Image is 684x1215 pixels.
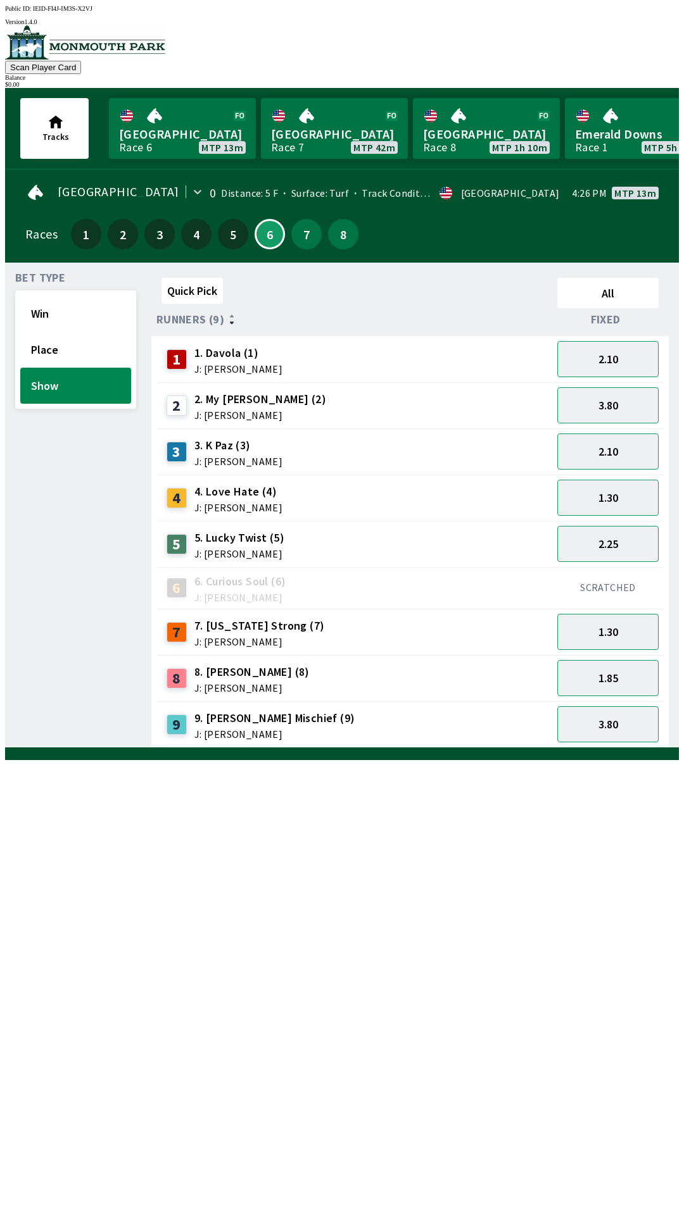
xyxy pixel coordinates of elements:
span: 3 [148,230,172,239]
div: Balance [5,74,679,81]
span: 7. [US_STATE] Strong (7) [194,618,325,634]
div: SCRATCHED [557,581,659,594]
span: MTP 13m [201,142,243,153]
span: Quick Pick [167,283,217,298]
span: 1.85 [598,671,618,685]
span: J: [PERSON_NAME] [194,637,325,647]
button: Show [20,368,131,404]
div: 3 [167,442,187,462]
span: Fixed [591,315,621,325]
img: venue logo [5,25,165,59]
div: Public ID: [5,5,679,12]
a: [GEOGRAPHIC_DATA]Race 7MTP 42m [261,98,408,159]
div: Race 6 [119,142,152,153]
a: [GEOGRAPHIC_DATA]Race 8MTP 1h 10m [413,98,560,159]
span: 8. [PERSON_NAME] (8) [194,664,310,680]
span: Runners (9) [156,315,224,325]
span: 3.80 [598,717,618,732]
span: [GEOGRAPHIC_DATA] [58,187,179,197]
span: Show [31,378,120,393]
div: Fixed [552,313,664,326]
span: 1. Davola (1) [194,345,282,361]
div: 5 [167,534,187,554]
div: 6 [167,578,187,598]
div: 4 [167,488,187,508]
span: Bet Type [15,273,65,283]
span: MTP 1h 10m [492,142,547,153]
div: 2 [167,396,187,416]
div: Race 1 [575,142,608,153]
button: 2 [108,219,138,249]
span: 4:26 PM [572,188,607,198]
span: Tracks [42,131,69,142]
span: 2.25 [598,537,618,551]
button: All [557,278,659,308]
button: 1 [71,219,101,249]
span: [GEOGRAPHIC_DATA] [423,126,550,142]
span: Win [31,306,120,321]
span: 1.30 [598,490,618,505]
div: 7 [167,622,187,642]
div: 1 [167,349,187,370]
button: Tracks [20,98,89,159]
span: J: [PERSON_NAME] [194,549,284,559]
button: 5 [218,219,248,249]
button: 6 [255,219,285,249]
span: Place [31,342,120,357]
div: Race 7 [271,142,304,153]
button: Scan Player Card [5,61,81,74]
button: Win [20,296,131,332]
span: 4. Love Hate (4) [194,483,282,500]
span: J: [PERSON_NAME] [194,456,282,466]
span: 9. [PERSON_NAME] Mischief (9) [194,710,355,726]
button: Place [20,332,131,368]
button: 7 [291,219,322,249]
div: Runners (9) [156,313,552,326]
span: 3. K Paz (3) [194,437,282,454]
span: 2. My [PERSON_NAME] (2) [194,391,326,408]
span: 3.80 [598,398,618,413]
span: 5. Lucky Twist (5) [194,530,284,546]
div: Races [25,229,58,239]
span: 1.30 [598,625,618,639]
span: J: [PERSON_NAME] [194,683,310,693]
div: 0 [210,188,216,198]
span: 6. Curious Soul (6) [194,573,286,590]
button: 8 [328,219,358,249]
span: 1 [74,230,98,239]
span: 5 [221,230,245,239]
div: 9 [167,714,187,735]
button: 2.25 [557,526,659,562]
span: J: [PERSON_NAME] [194,592,286,602]
button: 3 [144,219,175,249]
button: 3.80 [557,706,659,742]
span: Distance: 5 F [221,187,278,199]
div: 8 [167,668,187,688]
span: MTP 13m [614,188,656,198]
span: J: [PERSON_NAME] [194,502,282,513]
span: [GEOGRAPHIC_DATA] [271,126,398,142]
span: Surface: Turf [278,187,349,199]
span: 2.10 [598,352,618,366]
button: 1.30 [557,614,659,650]
span: 2.10 [598,444,618,459]
span: 2 [111,230,135,239]
span: J: [PERSON_NAME] [194,729,355,739]
div: Version 1.4.0 [5,18,679,25]
div: Race 8 [423,142,456,153]
button: 2.10 [557,433,659,470]
a: [GEOGRAPHIC_DATA]Race 6MTP 13m [109,98,256,159]
span: 8 [331,230,355,239]
button: 1.85 [557,660,659,696]
div: [GEOGRAPHIC_DATA] [461,188,560,198]
div: $ 0.00 [5,81,679,88]
span: [GEOGRAPHIC_DATA] [119,126,246,142]
button: 4 [181,219,212,249]
span: IEID-FI4J-IM3S-X2VJ [33,5,92,12]
button: 2.10 [557,341,659,377]
span: Track Condition: Fast [349,187,459,199]
span: 6 [259,231,281,237]
span: 4 [184,230,208,239]
span: All [563,286,653,301]
button: Quick Pick [161,278,223,304]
